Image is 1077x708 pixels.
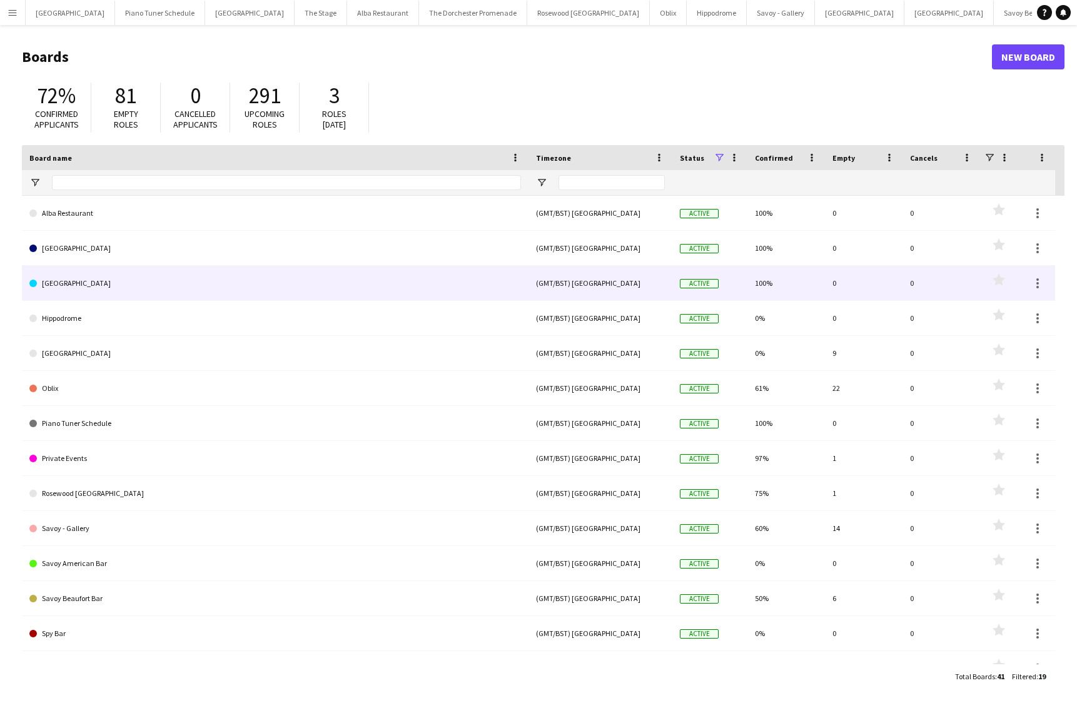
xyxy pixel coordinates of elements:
[528,511,672,545] div: (GMT/BST) [GEOGRAPHIC_DATA]
[347,1,419,25] button: Alba Restaurant
[680,629,719,639] span: Active
[747,336,825,370] div: 0%
[536,153,571,163] span: Timezone
[26,1,115,25] button: [GEOGRAPHIC_DATA]
[903,266,980,300] div: 0
[528,231,672,265] div: (GMT/BST) [GEOGRAPHIC_DATA]
[322,108,346,130] span: Roles [DATE]
[528,651,672,685] div: (GMT/BST) [GEOGRAPHIC_DATA]
[22,48,992,66] h1: Boards
[825,511,903,545] div: 14
[29,336,521,371] a: [GEOGRAPHIC_DATA]
[249,82,281,109] span: 291
[825,301,903,335] div: 0
[825,196,903,230] div: 0
[994,1,1075,25] button: Savoy Beaufort Bar
[992,44,1064,69] a: New Board
[29,546,521,581] a: Savoy American Bar
[825,336,903,370] div: 9
[747,651,825,685] div: 38%
[903,511,980,545] div: 0
[955,664,1004,689] div: :
[29,581,521,616] a: Savoy Beaufort Bar
[747,371,825,405] div: 61%
[903,651,980,685] div: 0
[825,441,903,475] div: 1
[29,406,521,441] a: Piano Tuner Schedule
[903,546,980,580] div: 0
[680,489,719,498] span: Active
[903,406,980,440] div: 0
[903,301,980,335] div: 0
[680,419,719,428] span: Active
[903,336,980,370] div: 0
[680,559,719,569] span: Active
[903,616,980,650] div: 0
[680,454,719,463] span: Active
[245,108,285,130] span: Upcoming roles
[832,153,855,163] span: Empty
[29,196,521,231] a: Alba Restaurant
[419,1,527,25] button: The Dorchester Promenade
[29,266,521,301] a: [GEOGRAPHIC_DATA]
[29,616,521,651] a: Spy Bar
[528,406,672,440] div: (GMT/BST) [GEOGRAPHIC_DATA]
[687,1,747,25] button: Hippodrome
[825,371,903,405] div: 22
[680,524,719,534] span: Active
[747,581,825,615] div: 50%
[29,511,521,546] a: Savoy - Gallery
[904,1,994,25] button: [GEOGRAPHIC_DATA]
[747,616,825,650] div: 0%
[29,153,72,163] span: Board name
[190,82,201,109] span: 0
[34,108,79,130] span: Confirmed applicants
[903,476,980,510] div: 0
[755,153,793,163] span: Confirmed
[528,266,672,300] div: (GMT/BST) [GEOGRAPHIC_DATA]
[825,476,903,510] div: 1
[997,672,1004,681] span: 41
[52,175,521,190] input: Board name Filter Input
[825,581,903,615] div: 6
[903,371,980,405] div: 0
[825,406,903,440] div: 0
[903,581,980,615] div: 0
[747,196,825,230] div: 100%
[29,371,521,406] a: Oblix
[115,1,205,25] button: Piano Tuner Schedule
[528,441,672,475] div: (GMT/BST) [GEOGRAPHIC_DATA]
[903,196,980,230] div: 0
[747,231,825,265] div: 100%
[680,153,704,163] span: Status
[1012,672,1036,681] span: Filtered
[528,581,672,615] div: (GMT/BST) [GEOGRAPHIC_DATA]
[747,441,825,475] div: 97%
[29,301,521,336] a: Hippodrome
[747,476,825,510] div: 75%
[747,266,825,300] div: 100%
[527,1,650,25] button: Rosewood [GEOGRAPHIC_DATA]
[37,82,76,109] span: 72%
[680,594,719,604] span: Active
[29,476,521,511] a: Rosewood [GEOGRAPHIC_DATA]
[528,371,672,405] div: (GMT/BST) [GEOGRAPHIC_DATA]
[650,1,687,25] button: Oblix
[825,616,903,650] div: 0
[29,231,521,266] a: [GEOGRAPHIC_DATA]
[680,384,719,393] span: Active
[29,177,41,188] button: Open Filter Menu
[329,82,340,109] span: 3
[29,441,521,476] a: Private Events
[528,546,672,580] div: (GMT/BST) [GEOGRAPHIC_DATA]
[173,108,218,130] span: Cancelled applicants
[295,1,347,25] button: The Stage
[528,476,672,510] div: (GMT/BST) [GEOGRAPHIC_DATA]
[1012,664,1046,689] div: :
[825,651,903,685] div: 5
[680,314,719,323] span: Active
[815,1,904,25] button: [GEOGRAPHIC_DATA]
[825,546,903,580] div: 0
[747,301,825,335] div: 0%
[536,177,547,188] button: Open Filter Menu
